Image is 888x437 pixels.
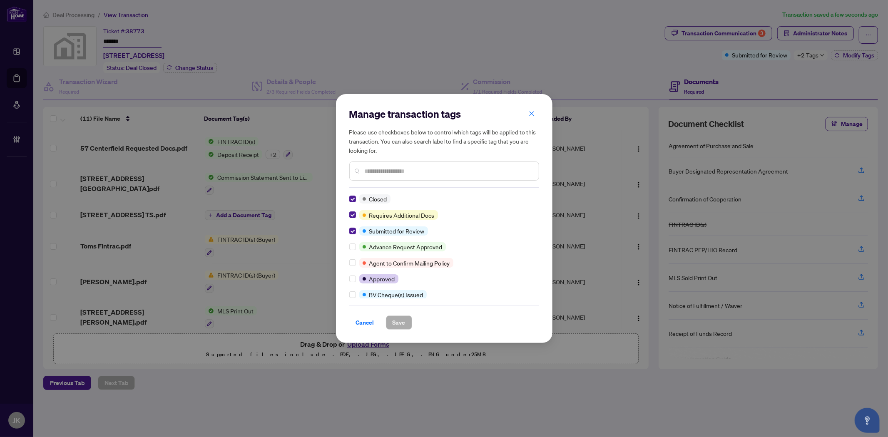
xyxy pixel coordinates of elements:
span: Agent to Confirm Mailing Policy [369,258,450,268]
span: Advance Request Approved [369,242,443,251]
button: Save [386,315,412,330]
h2: Manage transaction tags [349,107,539,121]
span: BV Cheque(s) Issued [369,290,423,299]
span: Cancel [356,316,374,329]
span: Approved [369,274,395,283]
span: Requires Additional Docs [369,211,435,220]
h5: Please use checkboxes below to control which tags will be applied to this transaction. You can al... [349,127,539,155]
span: Closed [369,194,387,204]
button: Cancel [349,315,381,330]
span: close [529,111,535,117]
button: Open asap [855,408,880,433]
span: Submitted for Review [369,226,425,236]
